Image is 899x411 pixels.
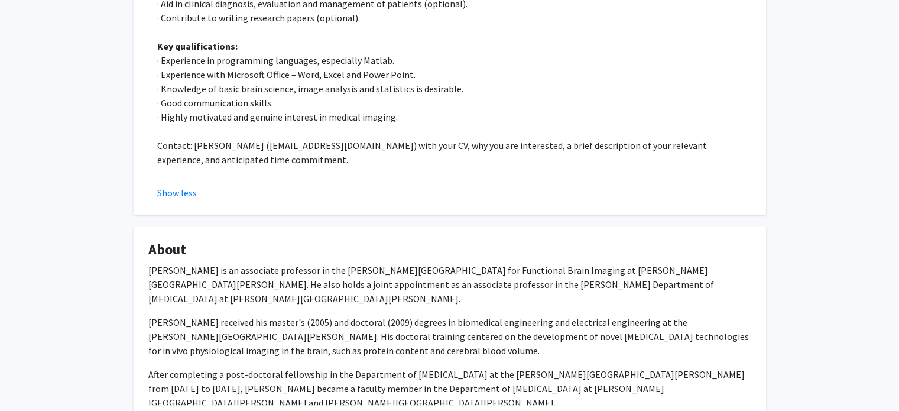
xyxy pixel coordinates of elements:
p: [PERSON_NAME] received his master's (2005) and doctoral (2009) degrees in biomedical engineering ... [148,315,751,358]
p: · Knowledge of basic brain science, image analysis and statistics is desirable. [157,82,751,96]
button: Show less [157,186,197,200]
p: Contact: [PERSON_NAME] ([EMAIL_ADDRESS][DOMAIN_NAME]) with your CV, why you are interested, a bri... [157,138,751,167]
p: · Experience with Microsoft Office – Word, Excel and Power Point. [157,67,751,82]
p: [PERSON_NAME] is an associate professor in the [PERSON_NAME][GEOGRAPHIC_DATA] for Functional Brai... [148,263,751,306]
p: After completing a post-doctoral fellowship in the Department of [MEDICAL_DATA] at the [PERSON_NA... [148,367,751,410]
p: · Highly motivated and genuine interest in medical imaging. [157,110,751,124]
p: · Contribute to writing research papers (optional). [157,11,751,25]
iframe: Chat [9,358,50,402]
p: · Good communication skills. [157,96,751,110]
p: · Experience in programming languages, especially Matlab. [157,53,751,67]
strong: Key qualifications: [157,40,238,52]
h4: About [148,241,751,258]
